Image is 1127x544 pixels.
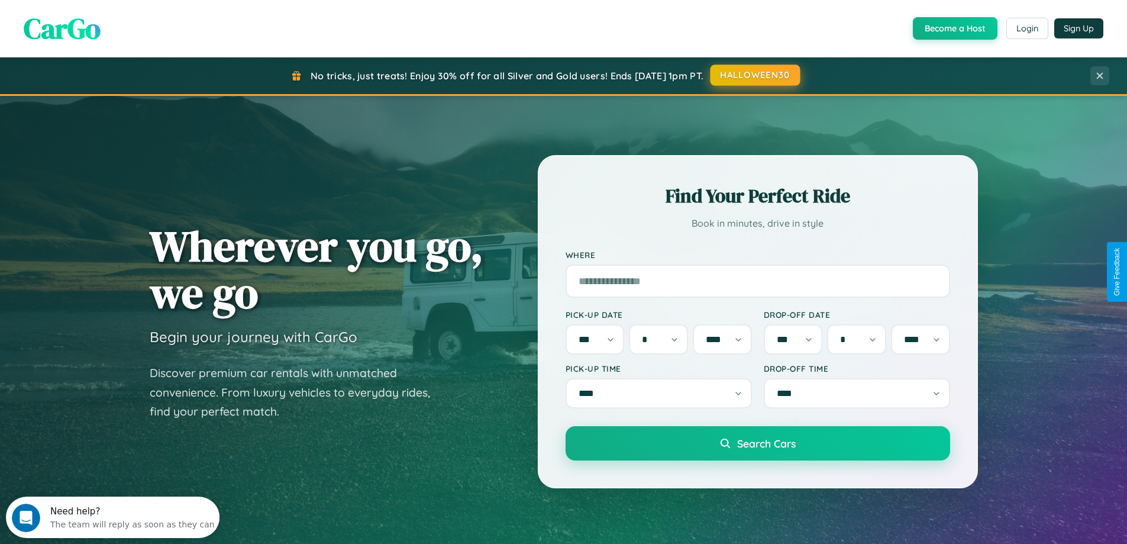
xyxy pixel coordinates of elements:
[150,328,357,346] h3: Begin your journey with CarGo
[1054,18,1103,38] button: Sign Up
[150,223,483,316] h1: Wherever you go, we go
[913,17,997,40] button: Become a Host
[1006,18,1048,39] button: Login
[764,363,950,374] label: Drop-off Time
[5,5,220,37] div: Open Intercom Messenger
[711,65,800,86] button: HALLOWEEN30
[1113,248,1121,296] div: Give Feedback
[12,504,40,532] iframe: Intercom live chat
[311,70,703,82] span: No tricks, just treats! Enjoy 30% off for all Silver and Gold users! Ends [DATE] 1pm PT.
[566,310,752,320] label: Pick-up Date
[764,310,950,320] label: Drop-off Date
[6,497,219,538] iframe: Intercom live chat discovery launcher
[566,250,950,260] label: Where
[44,10,209,20] div: Need help?
[44,20,209,32] div: The team will reply as soon as they can
[150,363,445,421] p: Discover premium car rentals with unmatched convenience. From luxury vehicles to everyday rides, ...
[566,363,752,374] label: Pick-up Time
[566,215,950,232] p: Book in minutes, drive in style
[566,426,950,461] button: Search Cars
[566,183,950,209] h2: Find Your Perfect Ride
[737,437,796,450] span: Search Cars
[24,9,101,48] span: CarGo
